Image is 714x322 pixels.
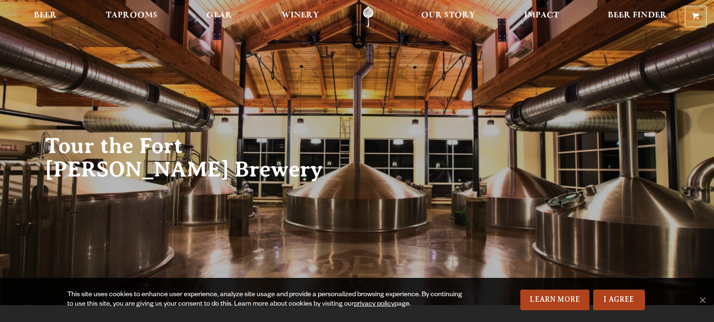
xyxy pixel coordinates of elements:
[67,291,467,309] div: This site uses cookies to enhance user experience, analyze site usage and provide a personalized ...
[28,6,63,27] a: Beer
[282,12,319,19] span: Winery
[593,290,645,310] a: I Agree
[698,295,707,305] span: No
[608,12,667,19] span: Beer Finder
[518,6,565,27] a: Impact
[354,301,394,308] a: privacy policy
[351,6,386,27] a: Odell Home
[520,290,589,310] a: Learn More
[415,6,481,27] a: Our Story
[200,6,238,27] a: Gear
[34,12,57,19] span: Beer
[275,6,325,27] a: Winery
[602,6,673,27] a: Beer Finder
[106,12,157,19] span: Taprooms
[421,12,475,19] span: Our Story
[206,12,232,19] span: Gear
[524,12,559,19] span: Impact
[100,6,164,27] a: Taprooms
[45,134,338,181] h2: Tour the Fort [PERSON_NAME] Brewery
